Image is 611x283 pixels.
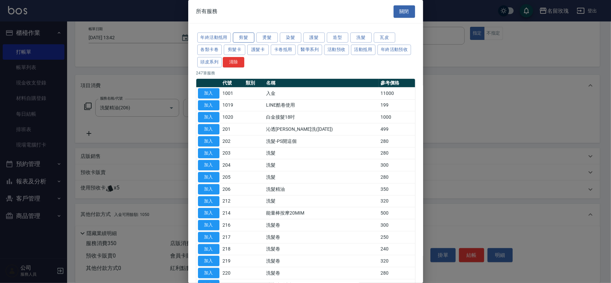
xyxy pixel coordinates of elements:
td: 206 [221,183,244,195]
button: 年終活動預收 [377,45,411,55]
button: 染髮 [280,33,301,43]
button: 加入 [198,256,219,266]
button: 加入 [198,160,219,170]
td: 500 [379,207,415,219]
td: 240 [379,243,415,255]
td: 350 [379,183,415,195]
p: 247 筆服務 [196,70,415,76]
td: 沁透[PERSON_NAME]洗([DATE]) [265,123,379,135]
button: 剪髮卡 [224,45,245,55]
button: 活動預收 [324,45,349,55]
td: 220 [221,267,244,279]
td: 洗髮 [265,159,379,171]
button: 加入 [198,208,219,218]
td: 入金 [265,87,379,99]
button: 加入 [198,136,219,147]
td: 280 [379,171,415,183]
td: 洗髮 [265,195,379,207]
td: 洗髮卷 [265,267,379,279]
button: 加入 [198,88,219,99]
td: 320 [379,255,415,267]
button: 護髮卡 [247,45,269,55]
button: 加入 [198,232,219,242]
td: 1020 [221,111,244,123]
button: 加入 [198,196,219,207]
button: 燙髮 [256,33,278,43]
button: 卡卷抵用 [271,45,296,55]
td: 199 [379,99,415,111]
td: 280 [379,135,415,147]
td: 217 [221,231,244,243]
td: 280 [379,267,415,279]
td: 214 [221,207,244,219]
td: 216 [221,219,244,231]
button: 加入 [198,244,219,254]
td: 201 [221,123,244,135]
td: 洗髮 [265,171,379,183]
button: 造型 [327,33,348,43]
td: 499 [379,123,415,135]
button: 護髮 [303,33,325,43]
td: 1000 [379,111,415,123]
td: 洗髮卷 [265,243,379,255]
button: 活動抵用 [351,45,376,55]
td: 洗髮精油 [265,183,379,195]
td: 白金接髮18吋 [265,111,379,123]
button: 加入 [198,172,219,182]
td: 洗髮卷 [265,255,379,267]
td: 320 [379,195,415,207]
span: 所有服務 [196,8,218,15]
button: 醫學系列 [298,45,322,55]
th: 類別 [244,79,265,88]
td: 洗髮卷 [265,231,379,243]
td: 204 [221,159,244,171]
button: 加入 [198,124,219,134]
button: 頭皮系列 [197,57,222,67]
td: 219 [221,255,244,267]
td: 洗髮-PS開這個 [265,135,379,147]
td: 洗髮 [265,147,379,159]
td: 203 [221,147,244,159]
td: 300 [379,219,415,231]
td: 280 [379,147,415,159]
td: 212 [221,195,244,207]
td: 洗髮卷 [265,219,379,231]
td: LINE酷卷使用 [265,99,379,111]
td: 1001 [221,87,244,99]
button: 各類卡卷 [197,45,222,55]
td: 218 [221,243,244,255]
th: 代號 [221,79,244,88]
th: 參考價格 [379,79,415,88]
button: 加入 [198,268,219,278]
button: 洗髮 [350,33,372,43]
td: 1019 [221,99,244,111]
button: 剪髮 [233,33,254,43]
button: 年終活動抵用 [197,33,231,43]
button: 加入 [198,148,219,159]
td: 202 [221,135,244,147]
td: 205 [221,171,244,183]
button: 加入 [198,100,219,111]
button: 關閉 [394,5,415,18]
button: 加入 [198,220,219,230]
button: 加入 [198,112,219,122]
td: 11000 [379,87,415,99]
th: 名稱 [265,79,379,88]
button: 加入 [198,184,219,194]
td: 300 [379,159,415,171]
td: 250 [379,231,415,243]
td: 能量棒按摩20MIM [265,207,379,219]
button: 瓦皮 [374,33,395,43]
button: 清除 [223,57,244,67]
